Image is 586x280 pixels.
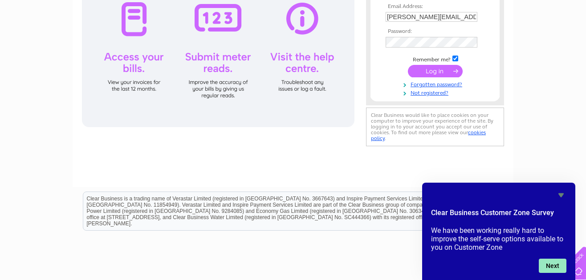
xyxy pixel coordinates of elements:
div: Clear Business Customer Zone Survey [431,190,566,273]
td: Remember me? [383,54,487,63]
th: Password: [383,28,487,35]
input: Submit [408,65,463,77]
a: Energy [484,38,503,44]
a: Contact [559,38,581,44]
div: Clear Business is a trading name of Verastar Limited (registered in [GEOGRAPHIC_DATA] No. 3667643... [83,5,504,43]
p: We have been working really hard to improve the self-serve options available to you on Customer Zone [431,226,566,252]
th: Email Address: [383,4,487,10]
button: Hide survey [556,190,566,200]
a: 0333 014 3131 [418,4,480,16]
a: Blog [541,38,553,44]
div: Clear Business would like to place cookies on your computer to improve your experience of the sit... [366,108,504,146]
img: logo.png [20,23,66,50]
a: Water [461,38,478,44]
a: cookies policy [371,129,486,141]
h2: Clear Business Customer Zone Survey [431,208,566,223]
a: Telecoms [509,38,535,44]
button: Next question [539,259,566,273]
a: Not registered? [386,88,487,96]
a: Forgotten password? [386,80,487,88]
